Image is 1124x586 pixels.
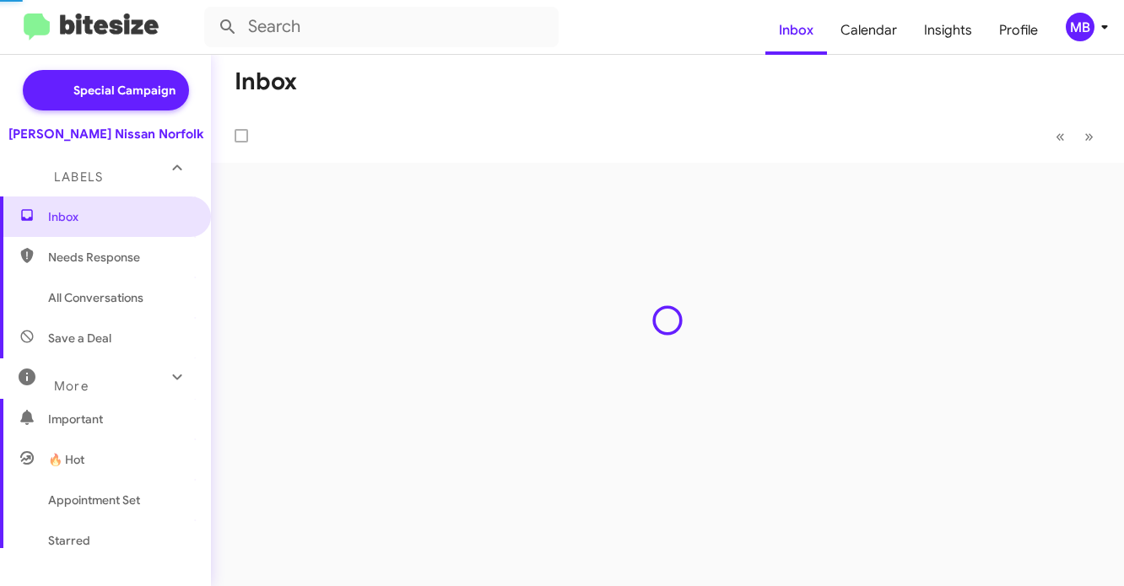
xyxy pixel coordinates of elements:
[204,7,559,47] input: Search
[48,411,192,427] span: Important
[73,82,176,99] span: Special Campaign
[48,208,192,225] span: Inbox
[1046,119,1104,153] nav: Page navigation example
[23,70,189,110] a: Special Campaign
[1046,119,1075,153] button: Previous
[48,249,192,266] span: Needs Response
[1051,13,1105,41] button: MB
[1066,13,1094,41] div: MB
[986,6,1051,55] a: Profile
[1056,126,1065,147] span: «
[54,379,89,394] span: More
[765,6,827,55] a: Inbox
[911,6,986,55] a: Insights
[48,532,90,549] span: Starred
[48,492,140,508] span: Appointment Set
[48,330,111,347] span: Save a Deal
[1074,119,1104,153] button: Next
[827,6,911,55] a: Calendar
[54,169,103,185] span: Labels
[48,289,143,306] span: All Conversations
[1084,126,1094,147] span: »
[8,126,203,142] div: [PERSON_NAME] Nissan Norfolk
[48,451,84,468] span: 🔥 Hot
[235,68,297,95] h1: Inbox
